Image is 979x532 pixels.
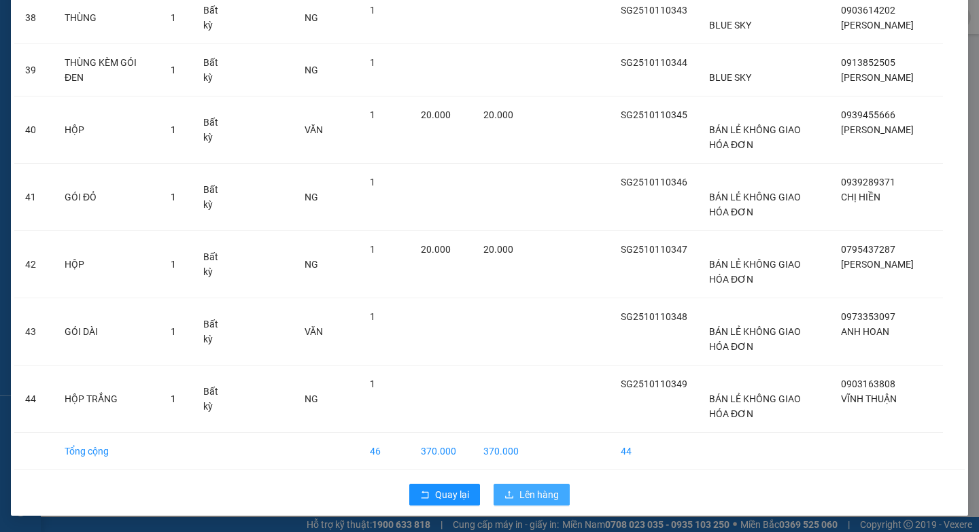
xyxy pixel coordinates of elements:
td: 39 [14,44,54,96]
td: Bất kỳ [192,96,237,164]
span: VĂN [305,326,323,337]
span: upload [504,490,514,501]
span: BÁN LẺ KHÔNG GIAO HÓA ĐƠN [709,192,801,217]
td: 43 [14,298,54,366]
span: 20.000 [483,109,513,120]
td: Bất kỳ [192,298,237,366]
td: 41 [14,164,54,231]
span: BÁN LẺ KHÔNG GIAO HÓA ĐƠN [709,259,801,285]
span: [PERSON_NAME] [841,259,914,270]
span: 0973353097 [841,311,895,322]
span: [PERSON_NAME] [841,72,914,83]
button: rollbackQuay lại [409,484,480,506]
span: 1 [370,311,375,322]
span: BÁN LẺ KHÔNG GIAO HÓA ĐƠN [709,124,801,150]
td: 370.000 [473,433,530,470]
span: 1 [171,192,176,202]
span: 1 [370,57,375,68]
li: VP Vĩnh Long [94,73,181,88]
span: NG [305,65,318,75]
span: [PERSON_NAME] [841,20,914,31]
span: SG2510110343 [621,5,687,16]
td: THÙNG KÈM GÓI ĐEN [54,44,160,96]
li: VP TP. [PERSON_NAME] [7,73,94,103]
span: 1 [171,393,176,404]
span: SG2510110344 [621,57,687,68]
td: Tổng cộng [54,433,160,470]
img: logo.jpg [7,7,54,54]
span: NG [305,259,318,270]
td: Bất kỳ [192,366,237,433]
span: 20.000 [421,109,451,120]
span: 20.000 [421,244,451,255]
span: SG2510110347 [621,244,687,255]
td: Bất kỳ [192,44,237,96]
td: HỘP [54,231,160,298]
span: SG2510110346 [621,177,687,188]
span: VĨNH THUẬN [841,393,897,404]
span: 20.000 [483,244,513,255]
span: environment [94,91,103,101]
span: NG [305,12,318,23]
span: 1 [370,244,375,255]
td: 370.000 [410,433,473,470]
li: [PERSON_NAME] - 0931936768 [7,7,197,58]
span: 0903614202 [841,5,895,16]
span: 1 [370,5,375,16]
td: 46 [359,433,410,470]
span: 0795437287 [841,244,895,255]
span: 0913852505 [841,57,895,68]
span: 1 [171,326,176,337]
span: 0939289371 [841,177,895,188]
span: 0939455666 [841,109,895,120]
span: Lên hàng [519,487,559,502]
span: NG [305,393,318,404]
span: BLUE SKY [709,20,751,31]
span: 1 [370,177,375,188]
td: Bất kỳ [192,231,237,298]
span: 0903163808 [841,378,895,389]
span: BÁN LẺ KHÔNG GIAO HÓA ĐƠN [709,326,801,352]
td: 40 [14,96,54,164]
span: 1 [171,259,176,270]
span: 1 [171,124,176,135]
span: BLUE SKY [709,72,751,83]
td: 44 [610,433,698,470]
span: ANH HOAN [841,326,889,337]
span: SG2510110349 [621,378,687,389]
b: 107/1 , Đường 2/9 P1, TP Vĩnh Long [94,90,166,131]
span: NG [305,192,318,202]
span: CHỊ HIỀN [841,192,880,202]
td: HỘP [54,96,160,164]
span: [PERSON_NAME] [841,124,914,135]
span: 1 [370,109,375,120]
td: 42 [14,231,54,298]
td: HỘP TRẮNG [54,366,160,433]
span: rollback [420,490,430,501]
button: uploadLên hàng [494,484,570,506]
span: SG2510110345 [621,109,687,120]
span: Quay lại [435,487,469,502]
span: 1 [171,65,176,75]
span: BÁN LẺ KHÔNG GIAO HÓA ĐƠN [709,393,801,419]
span: VĂN [305,124,323,135]
td: GÓI DÀI [54,298,160,366]
span: 1 [171,12,176,23]
td: 44 [14,366,54,433]
span: SG2510110348 [621,311,687,322]
td: Bất kỳ [192,164,237,231]
td: GÓI ĐỎ [54,164,160,231]
span: 1 [370,378,375,389]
